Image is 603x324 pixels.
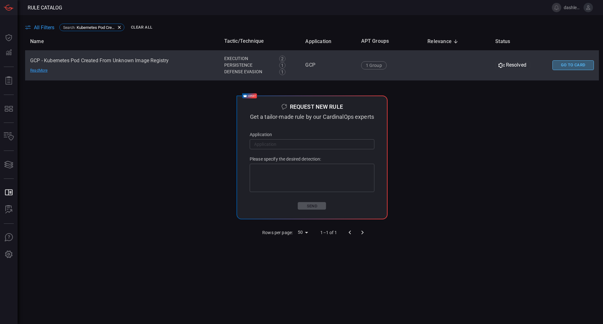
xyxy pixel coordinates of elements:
[1,73,16,88] button: Reports
[250,138,374,150] input: Application
[1,185,16,200] button: Rule Catalog
[290,104,343,110] div: Request new rule
[361,61,387,69] div: 1 Group
[1,202,16,217] button: ALERT ANALYSIS
[63,25,76,30] span: Search :
[262,229,293,236] p: Rows per page:
[224,55,273,62] div: Execution
[224,69,273,75] div: Defense Evasion
[250,132,374,137] p: Application
[34,25,54,30] span: All Filters
[279,69,285,75] div: 1
[552,60,594,70] button: Go To Card
[495,38,518,45] span: Status
[1,157,16,172] button: Cards
[320,229,337,236] p: 1–1 of 1
[30,68,74,73] div: Read More
[279,62,285,69] div: 1
[300,50,356,80] td: GCP
[1,247,16,262] button: Preferences
[1,230,16,245] button: Ask Us A Question
[495,62,530,69] div: Resolved
[250,114,374,120] div: Get a tailor-made rule by our CardinalOps experts
[219,32,301,50] th: Tactic/Technique
[279,56,285,62] div: 2
[1,101,16,116] button: MITRE - Detection Posture
[129,23,154,32] button: Clear All
[427,38,460,45] span: Relevance
[1,45,16,60] button: Detections
[59,24,124,31] div: Search:Kubernetes Pod Created From Unknown Image Registry
[295,228,310,237] div: 50
[28,5,62,11] span: Rule Catalog
[564,5,581,10] span: dashley.[PERSON_NAME]
[305,38,340,45] span: Application
[1,30,16,45] button: Dashboard
[25,25,54,30] button: All Filters
[77,25,116,30] span: Kubernetes Pod Created From Unknown Image Registry
[1,129,16,144] button: Inventory
[224,62,273,69] div: Persistence
[25,50,219,80] td: GCP - Kubernetes Pod Created From Unknown Image Registry
[248,92,256,99] span: expert
[30,38,52,45] span: Name
[356,32,423,50] th: APT Groups
[250,157,374,161] p: Please specify the desired detection:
